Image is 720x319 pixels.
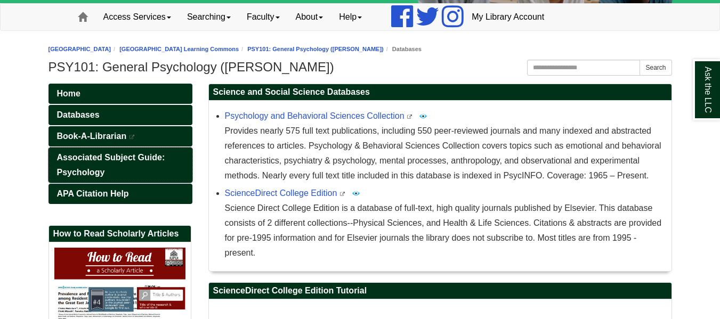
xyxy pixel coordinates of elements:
[49,226,191,242] h2: How to Read Scholarly Articles
[209,283,672,299] h2: ScienceDirect College Edition Tutorial
[95,4,179,30] a: Access Services
[179,4,239,30] a: Searching
[384,44,422,54] li: Databases
[225,111,405,120] a: Psychology and Behavioral Sciences Collection
[57,110,100,119] span: Databases
[419,112,427,120] img: Peer Reviewed
[48,46,111,52] a: [GEOGRAPHIC_DATA]
[247,46,384,52] a: PSY101: General Psychology ([PERSON_NAME])
[48,184,192,204] a: APA Citation Help
[225,201,666,260] div: Science Direct College Edition is a database of full-text, high quality journals published by Els...
[225,189,337,198] a: ScienceDirect College Edition
[209,84,672,101] h2: Science and Social Science Databases
[129,135,135,140] i: This link opens in a new window
[239,4,288,30] a: Faculty
[225,124,666,183] div: Provides nearly 575 full text publications, including 550 peer-reviewed journals and many indexed...
[407,114,413,119] i: This link opens in a new window
[48,105,192,125] a: Databases
[339,192,346,197] i: This link opens in a new window
[48,84,192,104] a: Home
[640,60,672,76] button: Search
[48,126,192,146] a: Book-A-Librarian
[48,44,672,54] nav: breadcrumb
[48,148,192,183] a: Associated Subject Guide: Psychology
[57,189,129,198] span: APA Citation Help
[464,4,552,30] a: My Library Account
[57,89,80,98] span: Home
[352,189,360,198] img: Peer Reviewed
[119,46,239,52] a: [GEOGRAPHIC_DATA] Learning Commons
[57,132,127,141] span: Book-A-Librarian
[48,60,672,75] h1: PSY101: General Psychology ([PERSON_NAME])
[331,4,370,30] a: Help
[57,153,165,177] span: Associated Subject Guide: Psychology
[288,4,331,30] a: About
